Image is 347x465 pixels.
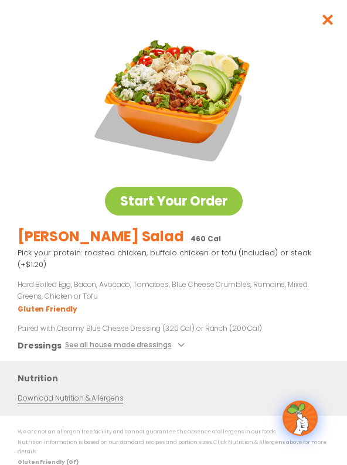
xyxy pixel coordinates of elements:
[18,438,329,456] p: Nutrition information is based on our standard recipes and portion sizes. Click Nutrition & Aller...
[105,187,243,216] a: Start Your Order
[18,393,123,404] a: Download Nutrition & Allergens
[18,279,329,303] p: Hard Boiled Egg, Bacon, Avocado, Tomatoes, Blue Cheese Crumbles, Romaine, Mixed Greens, Chicken o...
[18,428,329,436] p: We are not an allergen free facility and cannot guarantee the absence of allergens in our foods.
[18,226,183,247] h2: [PERSON_NAME] Salad
[18,372,329,385] h3: Nutrition
[65,340,188,352] button: See all house made dressings
[18,340,62,352] h3: Dressings
[18,323,329,334] p: Paired with Creamy Blue Cheese Dressing (320 Cal) or Ranch (200 Cal)
[91,18,256,182] img: Featured product photo for Cobb Salad
[18,247,329,271] p: Pick your protein: roasted chicken, buffalo chicken or tofu (included) or steak (+$1.20)
[190,234,220,244] p: 460 Cal
[284,402,317,435] img: wpChatIcon
[18,304,79,314] li: Gluten Friendly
